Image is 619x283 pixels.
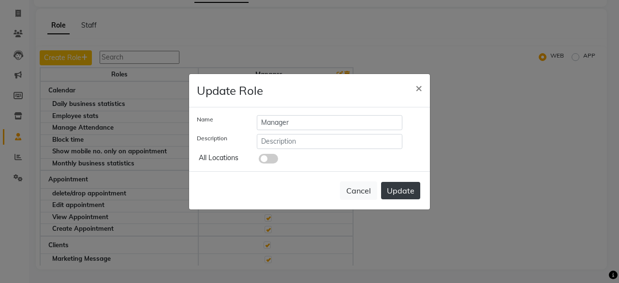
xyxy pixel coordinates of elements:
[197,82,263,99] h4: Update Role
[257,115,402,130] input: Name
[257,134,402,149] input: Description
[192,153,251,164] span: All Locations
[408,74,430,101] button: Close
[381,182,420,199] button: Update
[415,80,422,95] span: ×
[340,181,377,200] button: Cancel
[190,134,250,145] label: Description
[190,115,250,126] label: Name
